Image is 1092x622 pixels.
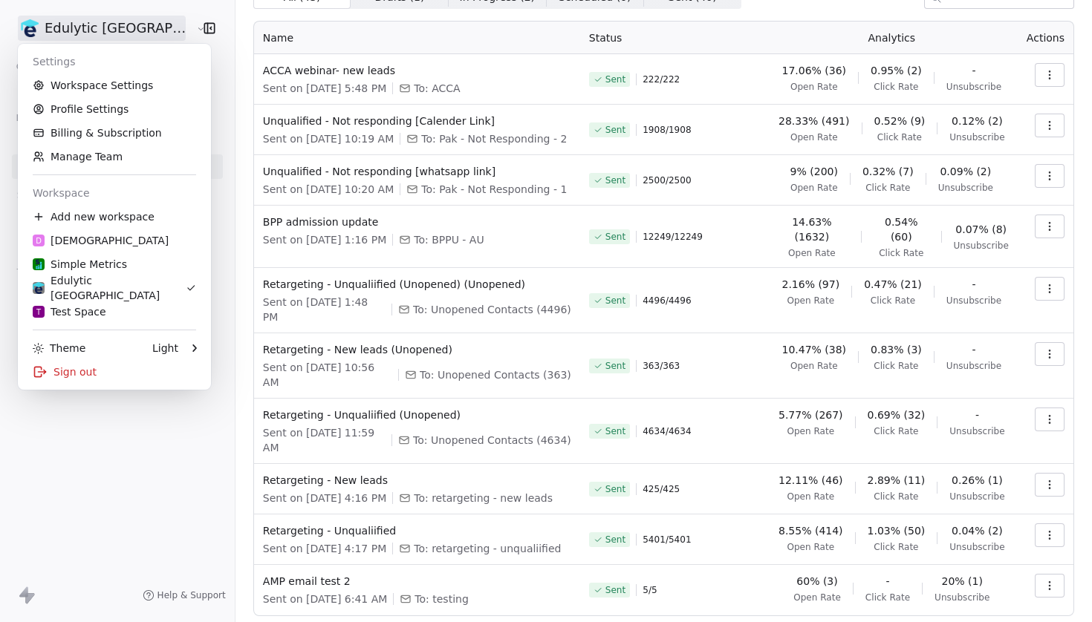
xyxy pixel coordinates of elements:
[24,145,205,168] a: Manage Team
[33,257,127,272] div: Simple Metrics
[24,181,205,205] div: Workspace
[33,341,85,356] div: Theme
[24,50,205,73] div: Settings
[33,282,45,294] img: edulytic-mark-retina.png
[24,121,205,145] a: Billing & Subscription
[36,235,42,246] span: D
[33,273,186,303] div: Edulytic [GEOGRAPHIC_DATA]
[24,97,205,121] a: Profile Settings
[24,205,205,229] div: Add new workspace
[24,360,205,384] div: Sign out
[152,341,178,356] div: Light
[33,233,169,248] div: [DEMOGRAPHIC_DATA]
[36,307,41,318] span: T
[33,304,106,319] div: Test Space
[24,73,205,97] a: Workspace Settings
[33,258,45,270] img: sm-oviond-logo.png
